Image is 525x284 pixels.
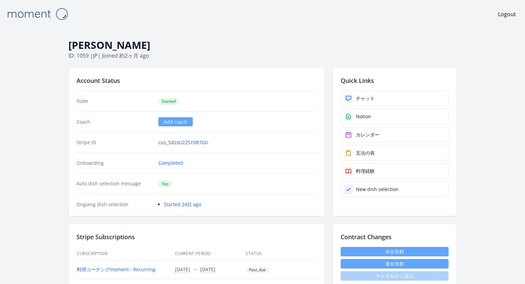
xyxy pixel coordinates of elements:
a: カレンダー [341,127,449,143]
h2: Quick Links [341,76,449,85]
a: Add coach [158,117,193,126]
th: Subscription [76,247,175,261]
h2: Contract Changes [341,232,449,242]
dt: Onboarding [76,160,153,166]
button: [DATE] [200,266,215,273]
a: Completed [158,160,183,166]
span: Past_due [246,266,269,273]
a: 料理コーチングmoment - Recurring [77,266,155,273]
a: Started 24日 ago [164,201,201,208]
h2: Account Status [76,76,316,85]
p: ID: 1059 | | Joined 約2ヶ月 ago [68,52,457,60]
a: cus_Sd2xU22SYdR7Gh [158,139,208,146]
div: Notion [356,113,371,120]
a: New dish selection [341,182,449,197]
span: チャネルから退出 [341,271,449,281]
div: New dish selection [356,186,399,193]
a: 休会依頼 [341,247,449,256]
h1: [PERSON_NAME] [68,39,457,52]
button: [DATE] [175,266,190,273]
div: 料理経験 [356,168,375,175]
span: jp [93,52,98,59]
dt: Coach [76,119,153,125]
div: チャット [356,95,375,102]
a: Notion [341,109,449,124]
th: Current Period [175,247,246,261]
button: 退会依頼 [341,259,449,269]
a: Logout [498,10,516,18]
h2: Stripe Subscriptions [76,232,316,242]
div: カレンダー [356,131,379,138]
div: 五法の表 [356,150,375,156]
a: チャット [341,91,449,106]
th: Status [245,247,316,261]
span: Started [158,98,179,105]
span: Yes [158,181,172,187]
dt: Stripe ID [76,139,153,146]
a: 五法の表 [341,145,449,161]
img: Moment [4,5,71,23]
dt: Ongoing dish selection [76,201,153,208]
dt: State [76,98,153,105]
span: → [193,266,197,273]
a: 料理経験 [341,163,449,179]
dt: Auto dish selection message [76,180,153,187]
